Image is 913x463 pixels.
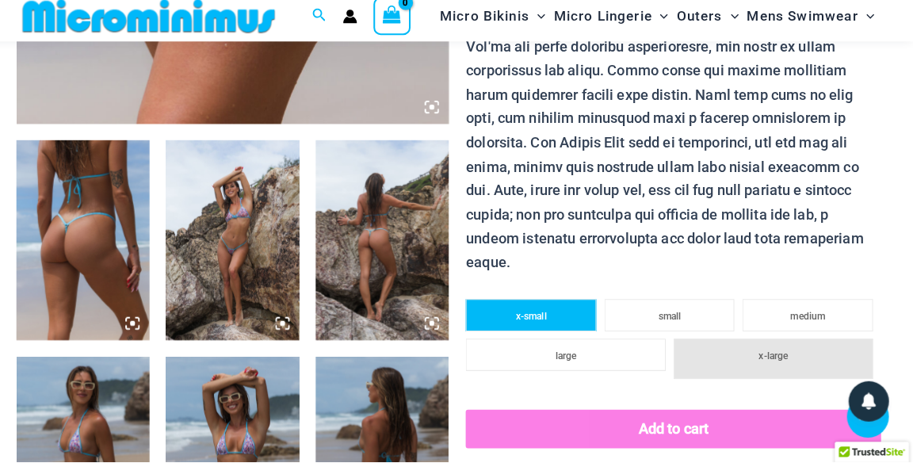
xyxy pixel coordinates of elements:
span: small [663,314,685,325]
a: Search icon link [323,15,337,35]
span: Outers [681,5,726,45]
span: Mens Swimwear [750,5,859,45]
img: Havana Club Fireworks 321 Tri Top 451 Micro [326,147,456,343]
a: OutersMenu ToggleMenu Toggle [677,5,746,45]
a: View Shopping Cart, empty [383,6,419,43]
span: Menu Toggle [859,5,875,45]
li: medium [745,303,873,335]
a: Micro BikinisMenu ToggleMenu Toggle [444,5,556,45]
li: x-small [473,303,602,335]
nav: Site Navigation [441,2,881,48]
li: large [473,342,669,373]
span: x-small [522,314,552,325]
li: small [609,303,738,335]
a: Account icon link [353,18,367,33]
span: Menu Toggle [656,5,672,45]
span: medium [793,314,827,325]
a: Mens SwimwearMenu ToggleMenu Toggle [746,5,879,45]
span: Micro Lingerie [560,5,656,45]
a: Micro LingerieMenu ToggleMenu Toggle [556,5,676,45]
li: x-large [678,342,873,381]
span: Menu Toggle [726,5,742,45]
span: large [561,353,582,364]
span: x-large [761,353,789,364]
span: Micro Bikinis [448,5,536,45]
img: MM SHOP LOGO FLAT [32,7,292,43]
button: Add to cart [473,411,881,450]
img: Havana Club Fireworks 321 Tri Top 451 Micro [178,147,309,343]
img: Havana Club Fireworks 312 Tri Top 451 Micro [32,147,162,343]
span: Menu Toggle [536,5,552,45]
